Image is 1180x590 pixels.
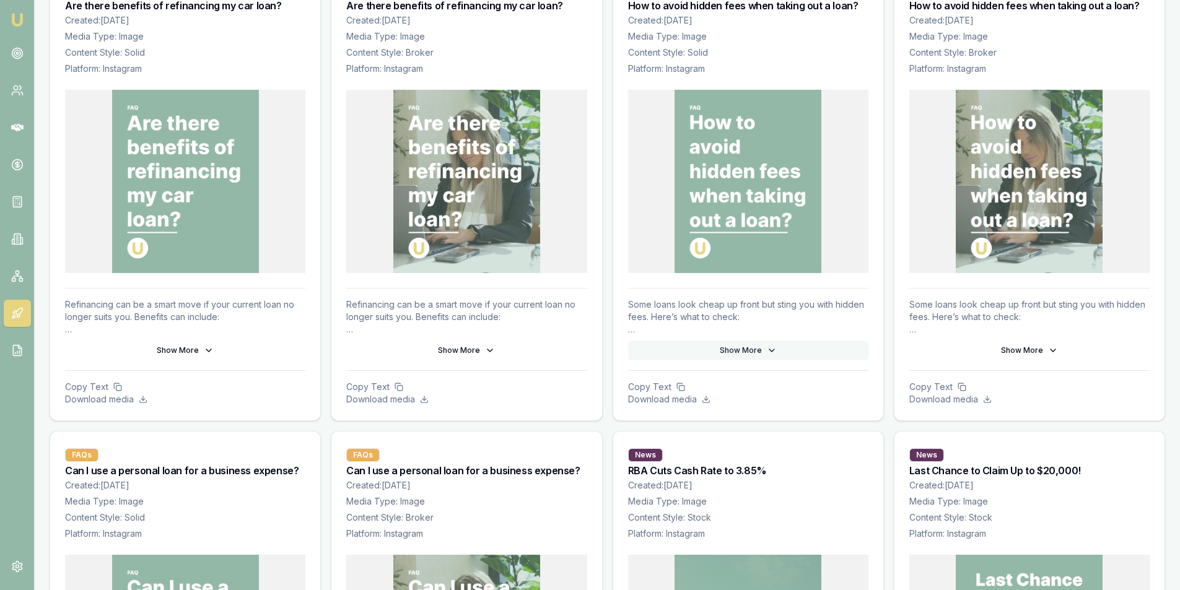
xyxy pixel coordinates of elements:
[346,30,587,43] p: Media Type: Image
[909,479,1150,492] p: Created: [DATE]
[10,12,25,27] img: emu-icon-u.png
[909,1,1150,11] h3: How to avoid hidden fees when taking out a loan?
[675,90,821,273] img: How to avoid hidden fees when taking out a loan?
[346,46,587,59] p: Content Style: Broker
[628,511,868,524] p: Content Style: Stock
[65,511,305,524] p: Content Style: Solid
[65,14,305,27] p: Created: [DATE]
[65,381,305,393] p: Copy Text
[65,495,305,508] p: Media Type: Image
[628,495,868,508] p: Media Type: Image
[112,90,259,273] img: Are there benefits of refinancing my car loan?
[346,466,587,475] h3: Can I use a personal loan for a business expense?
[628,30,868,43] p: Media Type: Image
[65,466,305,475] h3: Can I use a personal loan for a business expense?
[909,527,1150,540] p: Platform: Instagram
[65,341,305,360] button: Show More
[346,393,587,406] p: Download media
[346,14,587,27] p: Created: [DATE]
[65,1,305,11] h3: Are there benefits of refinancing my car loan?
[346,527,587,540] p: Platform: Instagram
[65,393,305,406] p: Download media
[65,527,305,540] p: Platform: Instagram
[909,63,1150,75] p: Platform: Instagram
[65,46,305,59] p: Content Style: Solid
[346,511,587,524] p: Content Style: Broker
[346,298,587,336] p: Refinancing can be a smart move if your current loan no longer suits you. Benefits can include: ✅...
[628,63,868,75] p: Platform: Instagram
[628,466,868,475] h3: RBA Cuts Cash Rate to 3.85%
[628,381,868,393] p: Copy Text
[909,381,1150,393] p: Copy Text
[346,341,587,360] button: Show More
[628,46,868,59] p: Content Style: Solid
[909,393,1150,406] p: Download media
[346,63,587,75] p: Platform: Instagram
[65,63,305,75] p: Platform: Instagram
[909,448,944,462] div: News
[393,90,540,273] img: Are there benefits of refinancing my car loan?
[909,14,1150,27] p: Created: [DATE]
[909,341,1150,360] button: Show More
[628,393,868,406] p: Download media
[346,448,380,462] div: FAQs
[65,479,305,492] p: Created: [DATE]
[65,448,98,462] div: FAQs
[346,381,587,393] p: Copy Text
[628,298,868,336] p: Some loans look cheap up front but sting you with hidden fees. Here’s what to check: ✅ Understand...
[65,30,305,43] p: Media Type: Image
[909,511,1150,524] p: Content Style: Stock
[909,466,1150,475] h3: Last Chance to Claim Up to $20,000!
[628,341,868,360] button: Show More
[628,479,868,492] p: Created: [DATE]
[909,30,1150,43] p: Media Type: Image
[909,298,1150,336] p: Some loans look cheap up front but sting you with hidden fees. Here’s what to check: ✅ Understand...
[956,90,1103,273] img: How to avoid hidden fees when taking out a loan?
[909,46,1150,59] p: Content Style: Broker
[628,14,868,27] p: Created: [DATE]
[909,495,1150,508] p: Media Type: Image
[65,298,305,336] p: Refinancing can be a smart move if your current loan no longer suits you. Benefits can include: ✅...
[346,479,587,492] p: Created: [DATE]
[346,1,587,11] h3: Are there benefits of refinancing my car loan?
[628,527,868,540] p: Platform: Instagram
[628,1,868,11] h3: How to avoid hidden fees when taking out a loan?
[346,495,587,508] p: Media Type: Image
[628,448,663,462] div: News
